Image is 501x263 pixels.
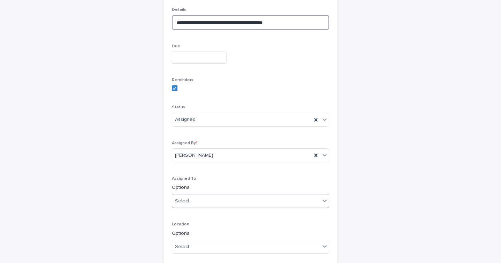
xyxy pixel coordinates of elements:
[172,141,198,145] span: Assigned By
[172,105,185,109] span: Status
[175,198,192,205] div: Select...
[172,184,329,191] p: Optional
[172,230,329,237] p: Optional
[175,243,192,250] div: Select...
[175,152,213,159] span: [PERSON_NAME]
[172,177,196,181] span: Assigned To
[172,44,180,48] span: Due
[172,8,186,12] span: Details
[175,116,196,123] span: Assigned
[172,222,189,226] span: Location
[172,78,193,82] span: Reminders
